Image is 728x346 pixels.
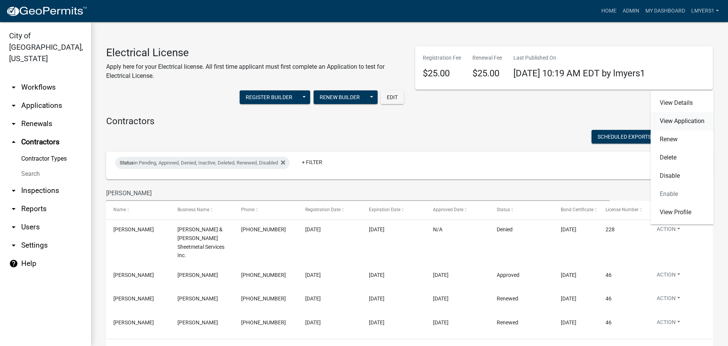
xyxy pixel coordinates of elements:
span: Renewed [497,295,518,302]
h4: Contractors [106,116,713,127]
i: arrow_drop_up [9,137,18,147]
i: arrow_drop_down [9,204,18,213]
a: Admin [620,4,642,18]
span: Robert C. Quillen [177,272,218,278]
a: Delete [651,149,714,167]
i: arrow_drop_down [9,119,18,128]
span: 765-419-0264 [241,319,286,325]
span: Robert Quillen [113,319,154,325]
h4: $25.00 [423,68,461,79]
i: arrow_drop_down [9,241,18,250]
a: + Filter [296,155,328,169]
span: 46 [606,272,612,278]
span: 05/31/2026 [561,272,576,278]
p: Registration Fee [423,54,461,62]
span: 765-447-6610 [241,226,286,232]
i: help [9,259,18,268]
span: Robert Quillen [113,272,154,278]
span: Bond Certificate [561,207,593,212]
a: View Details [651,94,714,112]
a: lmyers1 [688,4,722,18]
span: 05/31/2025 [369,295,384,302]
button: Action [651,271,686,282]
i: arrow_drop_down [9,83,18,92]
span: License Number [606,207,639,212]
span: Renewed [497,319,518,325]
span: Name [113,207,126,212]
button: Register Builder [240,90,298,104]
p: Apply here for your Electrical license. All first time applicant must first complete an Applicati... [106,62,404,81]
datatable-header-cell: Expiration Date [362,201,426,219]
span: 09/23/2025 [305,226,321,232]
button: Scheduled Exports [591,130,662,144]
span: Status [497,207,510,212]
input: Search for contractors [106,185,610,201]
a: View Profile [651,203,714,221]
datatable-header-cell: Bond Certificate [554,201,599,219]
span: 765-419-0264 [241,272,286,278]
button: Edit [381,90,404,104]
span: Robert C. Quillen [177,319,218,325]
span: 228 [606,226,615,232]
datatable-header-cell: Name [106,201,170,219]
span: 06/05/2023 [433,319,449,325]
span: Business Name [177,207,209,212]
button: Action [651,225,686,236]
div: Action [651,91,714,224]
span: Status [120,160,134,166]
span: 05/29/2024 [305,295,321,302]
span: Robert Siegfred [113,226,154,232]
span: 10/02/2025 [369,226,384,232]
span: Approved Date [433,207,463,212]
span: 05/31/2023 [305,319,321,325]
div: in Pending, Approved, Denied, Inactive, Deleted, Renewed, Disabled [115,157,290,169]
p: Renewal Fee [472,54,502,62]
span: 06/02/2025 [433,272,449,278]
button: Action [651,318,686,329]
span: Expiration Date [369,207,400,212]
datatable-header-cell: Approved Date [426,201,490,219]
datatable-header-cell: Actions [643,201,708,219]
datatable-header-cell: Business Name [170,201,234,219]
i: arrow_drop_down [9,223,18,232]
span: 05/30/2024 [433,295,449,302]
span: Robert C. Quillen [177,295,218,302]
a: Home [598,4,620,18]
a: Disable [651,167,714,185]
button: Renew Builder [314,90,366,104]
datatable-header-cell: Phone [234,201,298,219]
span: 05/31/2024 [561,319,576,325]
datatable-header-cell: License Number [598,201,643,219]
h4: $25.00 [472,68,502,79]
span: 05/30/2025 [305,272,321,278]
span: 46 [606,295,612,302]
span: Robert Quillen [113,295,154,302]
span: Approved [497,272,519,278]
span: 05/31/2024 [369,319,384,325]
span: Registration Date [305,207,340,212]
a: View Application [651,112,714,130]
span: 765-419-0264 [241,295,286,302]
span: 46 [606,319,612,325]
button: Action [651,294,686,305]
datatable-header-cell: Status [490,201,554,219]
span: 05/31/2025 [561,295,576,302]
span: N/A [433,226,442,232]
a: Renew [651,130,714,149]
span: [DATE] 10:19 AM EDT by lmyers1 [513,68,645,79]
span: Snyder & Lehnen Sheetmetal Services Inc. [177,226,224,258]
datatable-header-cell: Registration Date [298,201,362,219]
h3: Electrical License [106,46,404,59]
span: 05/31/2026 [369,272,384,278]
span: Phone [241,207,254,212]
span: 05/01/2026 [561,226,576,232]
span: Denied [497,226,513,232]
a: My Dashboard [642,4,688,18]
i: arrow_drop_down [9,186,18,195]
p: Last Published On [513,54,645,62]
i: arrow_drop_down [9,101,18,110]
